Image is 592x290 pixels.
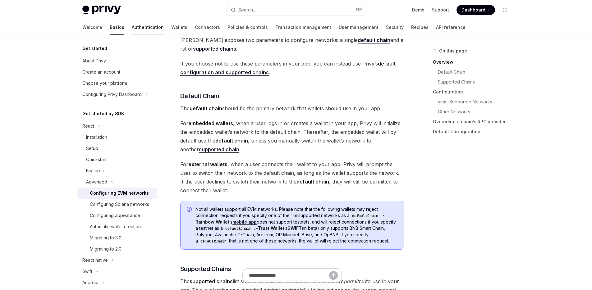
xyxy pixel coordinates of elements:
code: defaultChain [350,213,381,219]
a: Supported Chains [433,77,515,87]
div: React native [82,256,108,264]
div: Search... [238,6,256,14]
a: Overriding a chain’s RPC provider [433,117,515,127]
span: ⌘ K [356,7,362,12]
div: Migrating to 3.0 [90,234,122,242]
a: Transaction management [275,20,331,35]
a: Dashboard [457,5,495,15]
a: Configuring EVM networks [77,188,157,199]
strong: external wallets [188,161,227,167]
div: Configuring Privy Dashboard [82,91,142,98]
a: Welcome [82,20,102,35]
code: defaultChain [223,225,254,232]
button: Search...⌘K [227,4,366,16]
div: Android [82,279,99,286]
a: SWIFT [287,225,302,231]
strong: default chain [215,138,248,144]
a: Security [386,20,404,35]
a: Default Chain [433,67,515,77]
a: Overview [433,57,515,67]
a: Default Configuration [433,127,515,137]
div: Setup [86,145,98,152]
button: Swift [77,266,157,277]
div: Migrating to 2.0 [90,245,122,253]
strong: default chain [358,37,390,43]
span: For , when a user connects their wallet to your app, Privy will prompt the user to switch their n... [180,160,404,195]
strong: default chain [296,179,329,185]
span: Not all wallets support all EVM networks. Please note that the following wallets may reject conne... [195,206,398,244]
div: React [82,122,94,130]
a: Support [432,7,449,13]
a: Migrating to 2.0 [77,243,157,255]
div: Installation [86,134,107,141]
a: Wallets [171,20,187,35]
strong: Trust Wallet [258,225,284,231]
h5: Get started [82,45,107,52]
a: Basics [110,20,124,35]
a: Authentication [132,20,164,35]
span: If you choose not to use these parameters in your app, you can instead use Privy’s . [180,59,404,77]
div: Swift [82,268,92,275]
a: Features [77,165,157,176]
span: Dashboard [461,7,485,13]
div: Features [86,167,104,174]
button: Android [77,277,157,288]
strong: default chain [190,105,222,111]
div: About Privy [82,57,106,65]
span: The should be the primary network that wallets should use in your app. [180,104,404,113]
strong: Rainbow Wallet [195,219,229,224]
a: Setup [77,143,157,154]
a: default chain [358,37,390,43]
a: Migrating to 3.0 [77,232,157,243]
a: Quickstart [77,154,157,165]
a: API reference [436,20,466,35]
div: Quickstart [86,156,107,163]
button: Toggle dark mode [500,5,510,15]
div: Configuring EVM networks [90,189,149,197]
a: Configuration [433,87,515,97]
img: light logo [82,6,121,14]
div: Create an account [82,68,120,76]
h5: Get started by SDK [82,110,124,117]
div: Advanced [86,178,107,186]
button: Advanced [77,176,157,188]
a: About Privy [77,55,157,66]
button: Send message [329,271,338,280]
a: Other Networks [433,107,515,117]
button: Configuring Privy Dashboard [77,89,157,100]
strong: embedded wallets [188,120,233,126]
a: Recipes [411,20,429,35]
a: Create an account [77,66,157,78]
button: React [77,120,157,132]
a: Policies & controls [227,20,268,35]
button: React native [77,255,157,266]
span: Supported Chains [180,265,231,273]
code: defaultChain [198,238,229,244]
span: [PERSON_NAME] exposes two parameters to configure networks: a single and a list of . [180,36,404,53]
a: User management [339,20,379,35]
svg: Info [187,207,193,213]
a: Connectors [195,20,220,35]
input: Ask a question... [249,269,329,282]
a: supported chain [199,146,239,153]
a: supported chains [193,46,236,52]
a: Automatic wallet creation [77,221,157,232]
span: On this page [439,47,467,55]
a: Configuring appearance [77,210,157,221]
div: Configuring appearance [90,212,140,219]
a: Configuring Solana networks [77,199,157,210]
a: Installation [77,132,157,143]
div: Choose your platform [82,79,127,87]
span: Default Chain [180,92,219,100]
a: mobile app [232,219,257,225]
div: Automatic wallet creation [90,223,141,230]
a: viem-Supported Networks [433,97,515,107]
a: Choose your platform [77,78,157,89]
div: Configuring Solana networks [90,201,149,208]
span: For , when a user logs in or creates a wallet in your app, Privy will initialize the embedded wal... [180,119,404,154]
a: Demo [412,7,424,13]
